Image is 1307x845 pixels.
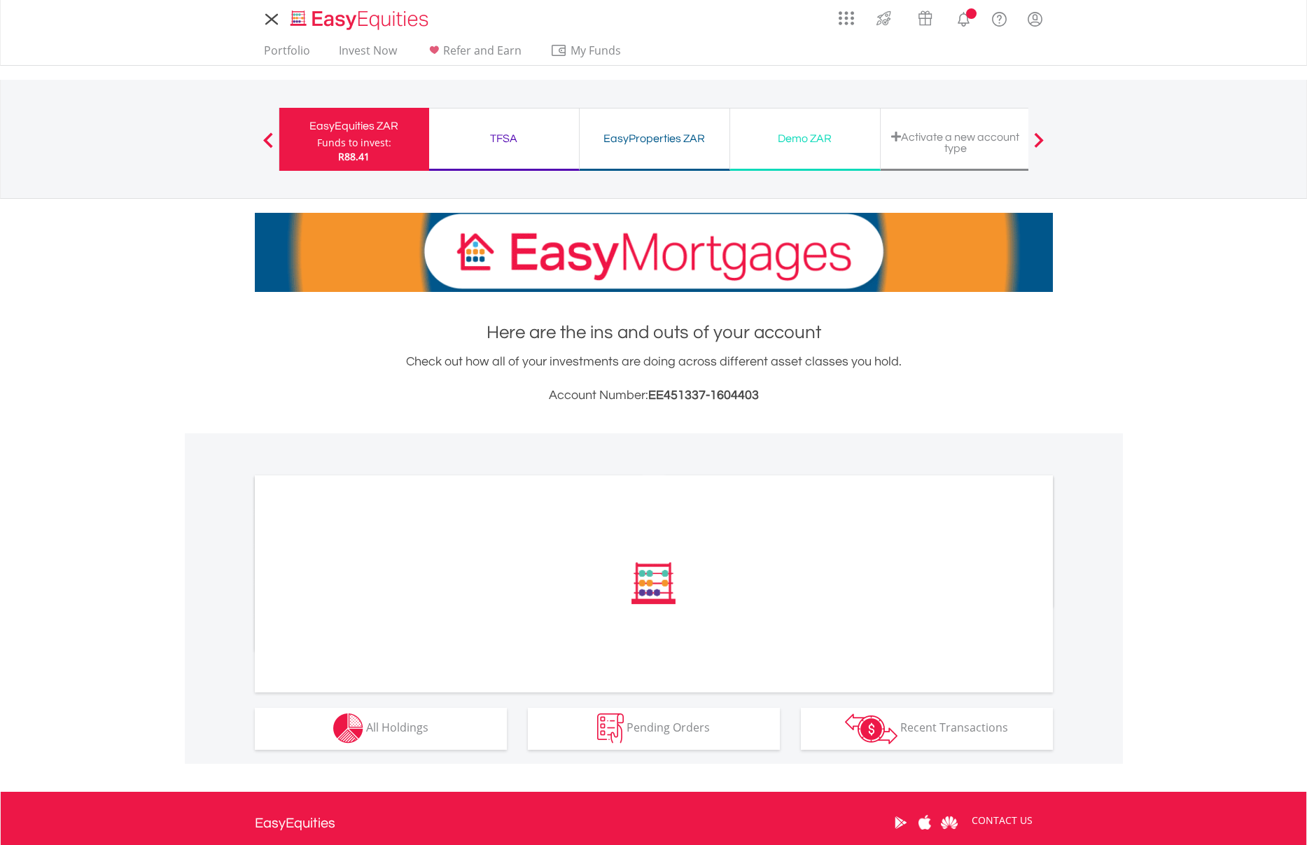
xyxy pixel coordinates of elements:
img: vouchers-v2.svg [914,7,937,29]
span: R88.41 [338,150,370,163]
img: transactions-zar-wht.png [845,713,897,744]
div: Check out how all of your investments are doing across different asset classes you hold. [255,352,1053,405]
a: Home page [285,4,434,32]
div: EasyEquities ZAR [288,116,421,136]
a: Notifications [946,4,981,32]
button: Pending Orders [528,708,780,750]
img: EasyEquities_Logo.png [288,8,434,32]
div: Demo ZAR [739,129,872,148]
h3: Account Number: [255,386,1053,405]
div: Funds to invest: [317,136,391,150]
span: My Funds [550,41,642,60]
span: Refer and Earn [443,43,522,58]
a: My Profile [1017,4,1053,34]
img: pending_instructions-wht.png [597,713,624,743]
img: thrive-v2.svg [872,7,895,29]
span: All Holdings [366,720,428,735]
img: grid-menu-icon.svg [839,11,854,26]
h1: Here are the ins and outs of your account [255,320,1053,345]
span: EE451337-1604403 [648,389,759,402]
a: FAQ's and Support [981,4,1017,32]
button: All Holdings [255,708,507,750]
img: holdings-wht.png [333,713,363,743]
a: Portfolio [258,43,316,65]
div: TFSA [438,129,571,148]
a: Invest Now [333,43,403,65]
div: Activate a new account type [889,131,1022,154]
a: Apple [913,801,937,844]
span: Recent Transactions [900,720,1008,735]
a: AppsGrid [830,4,863,26]
a: Huawei [937,801,962,844]
button: Recent Transactions [801,708,1053,750]
img: EasyMortage Promotion Banner [255,213,1053,292]
a: CONTACT US [962,801,1042,840]
a: Refer and Earn [420,43,527,65]
a: Vouchers [904,4,946,29]
a: Google Play [888,801,913,844]
div: EasyProperties ZAR [588,129,721,148]
span: Pending Orders [627,720,710,735]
